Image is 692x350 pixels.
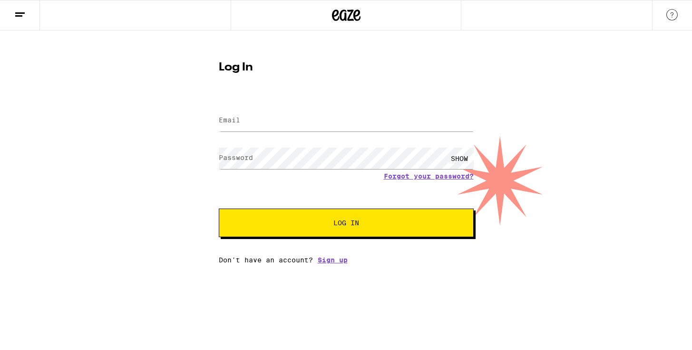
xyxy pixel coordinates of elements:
button: Log In [219,209,474,237]
a: Sign up [318,256,348,264]
label: Email [219,116,240,124]
h1: Log In [219,62,474,73]
input: Email [219,110,474,131]
span: Log In [333,220,359,226]
label: Password [219,154,253,161]
div: SHOW [445,148,474,169]
span: Help [22,7,41,15]
div: Don't have an account? [219,256,474,264]
a: Forgot your password? [384,172,474,180]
